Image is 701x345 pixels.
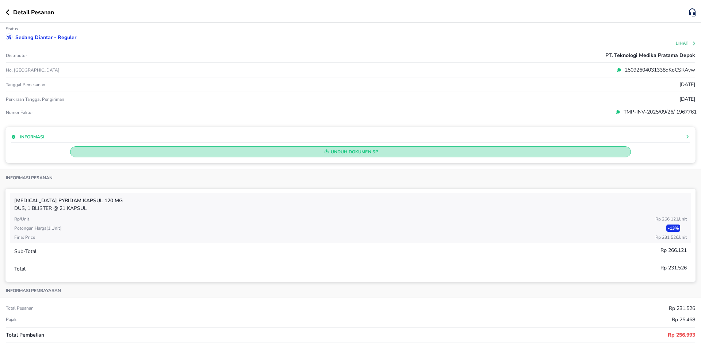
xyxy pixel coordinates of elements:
[678,234,687,240] span: / Unit
[13,8,54,17] p: Detail Pesanan
[6,110,235,115] p: Nomor faktur
[11,134,44,140] button: Informasi
[6,175,53,181] p: Informasi Pesanan
[6,96,64,102] p: Perkiraan Tanggal Pengiriman
[6,26,18,32] p: Status
[668,331,695,339] p: Rp 256.993
[14,197,687,204] p: [MEDICAL_DATA] Pyridam KAPSUL 120 MG
[14,234,35,241] p: Final Price
[679,95,695,103] p: [DATE]
[14,265,26,273] p: Total
[14,204,687,212] p: DUS, 1 BLISTER @ 21 KAPSUL
[6,305,34,311] p: Total pesanan
[660,264,687,272] p: Rp 231.526
[6,288,61,294] p: Informasi pembayaran
[620,108,697,116] p: TMP-INV-2025/09/26/ 1967761
[676,41,697,46] button: Lihat
[605,51,695,59] p: PT. Teknologi Medika Pratama Depok
[6,67,235,73] p: No. [GEOGRAPHIC_DATA]
[621,66,695,74] p: 25092604031338qKoCSRAvw
[6,82,45,88] p: Tanggal pemesanan
[672,316,695,323] p: Rp 25.468
[73,147,628,157] span: Unduh Dokumen SP
[20,134,44,140] p: Informasi
[660,246,687,254] p: Rp 266.121
[6,331,44,339] p: Total Pembelian
[666,225,680,232] p: - 13 %
[655,234,687,241] p: Rp 231.526
[70,146,631,157] button: Unduh Dokumen SP
[669,304,695,312] p: Rp 231.526
[6,317,16,322] p: Pajak
[14,225,62,231] p: Potongan harga ( 1 Unit )
[14,216,29,222] p: Rp/Unit
[655,216,687,222] p: Rp 266.121
[15,34,76,41] p: Sedang diantar - Reguler
[679,81,695,88] p: [DATE]
[14,248,37,255] p: Sub-Total
[678,216,687,222] span: / Unit
[6,53,27,58] p: Distributor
